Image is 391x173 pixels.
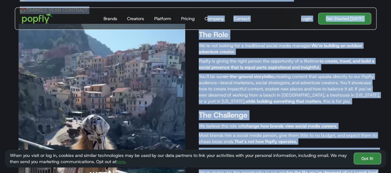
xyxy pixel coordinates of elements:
p: We believe this role will [199,123,380,129]
strong: We’re building an outdoor adventure creator. [199,43,362,54]
p: Most brands hire a social media person, give them little to no budget, and expect them to chase l... [199,132,380,145]
p: Popfly is giving the right person the opportunity of a lifetime: [199,58,380,70]
div: Company [204,15,223,22]
div: Login [301,15,312,22]
div: Platform [154,15,171,22]
a: here [117,159,125,165]
strong: Timing: [26,7,44,13]
div: Creators [127,15,144,22]
a: Get Started [DATE] [318,13,371,24]
div: Pricing [181,15,194,22]
a: Platform [151,8,173,29]
strong: to create, travel, and build a social presence that is equal parts aspirational and insightful. [199,58,374,70]
a: Got It! [354,153,381,165]
a: Pricing [178,8,197,29]
a: Creators [125,8,147,29]
a: Brands [101,8,120,29]
strong: change how brands view social media careers. [244,123,337,129]
strong: That’s not how Popfly operates. [234,139,297,144]
strong: while building something that matters [245,98,321,104]
div: Contact [233,15,249,22]
strong: on-the-ground storyteller, [223,74,274,79]
a: Company [202,8,226,29]
p: We’re not looking for a traditional social media manager. [199,42,380,55]
div: Brands [104,15,117,22]
strong: The Role [199,30,228,40]
h5: 📆 1 year contract [20,6,302,14]
div: When you visit or log in, cookies and similar technologies may be used by our data partners to li... [10,153,349,165]
a: home [18,9,57,28]
strong: The Challenge [199,110,247,120]
a: Login [299,15,314,22]
a: Contact [231,8,252,29]
p: You’ll be our creating content that speaks directly to our Popfly audience—brand marketers, socia... [199,73,380,104]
